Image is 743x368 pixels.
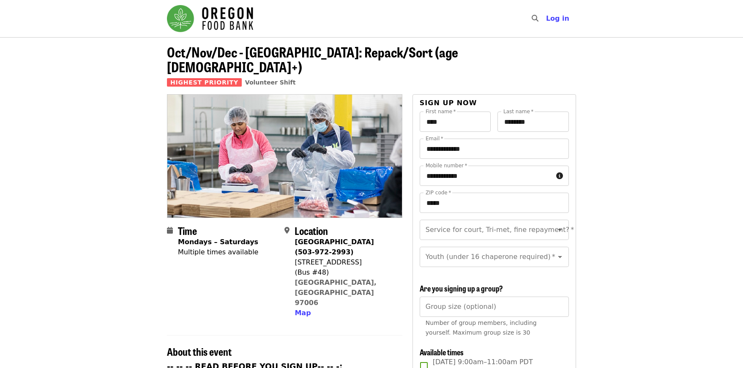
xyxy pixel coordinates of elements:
input: Email [420,139,569,159]
input: Last name [497,112,569,132]
span: Map [295,309,311,317]
button: Open [554,251,566,263]
i: calendar icon [167,226,173,234]
span: Oct/Nov/Dec - [GEOGRAPHIC_DATA]: Repack/Sort (age [DEMOGRAPHIC_DATA]+) [167,42,458,76]
img: Oregon Food Bank - Home [167,5,253,32]
i: search icon [532,14,538,22]
span: Sign up now [420,99,477,107]
a: [GEOGRAPHIC_DATA], [GEOGRAPHIC_DATA] 97006 [295,278,377,307]
input: [object Object] [420,297,569,317]
label: Mobile number [426,163,467,168]
div: [STREET_ADDRESS] [295,257,395,267]
a: Volunteer Shift [245,79,296,86]
label: Email [426,136,443,141]
button: Log in [539,10,576,27]
input: Mobile number [420,166,553,186]
input: Search [544,8,550,29]
label: First name [426,109,456,114]
span: Location [295,223,328,238]
span: Available times [420,346,464,357]
span: Time [178,223,197,238]
span: Are you signing up a group? [420,283,503,294]
label: ZIP code [426,190,451,195]
img: Oct/Nov/Dec - Beaverton: Repack/Sort (age 10+) organized by Oregon Food Bank [167,95,402,217]
input: First name [420,112,491,132]
i: map-marker-alt icon [284,226,290,234]
button: Open [554,224,566,236]
div: Multiple times available [178,247,258,257]
button: Map [295,308,311,318]
span: Number of group members, including yourself. Maximum group size is 30 [426,319,537,336]
i: circle-info icon [556,172,563,180]
strong: [GEOGRAPHIC_DATA] (503-972-2993) [295,238,374,256]
span: About this event [167,344,232,359]
strong: Mondays – Saturdays [178,238,258,246]
label: Last name [503,109,533,114]
input: ZIP code [420,193,569,213]
span: Highest Priority [167,78,242,87]
div: (Bus #48) [295,267,395,278]
span: Log in [546,14,569,22]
